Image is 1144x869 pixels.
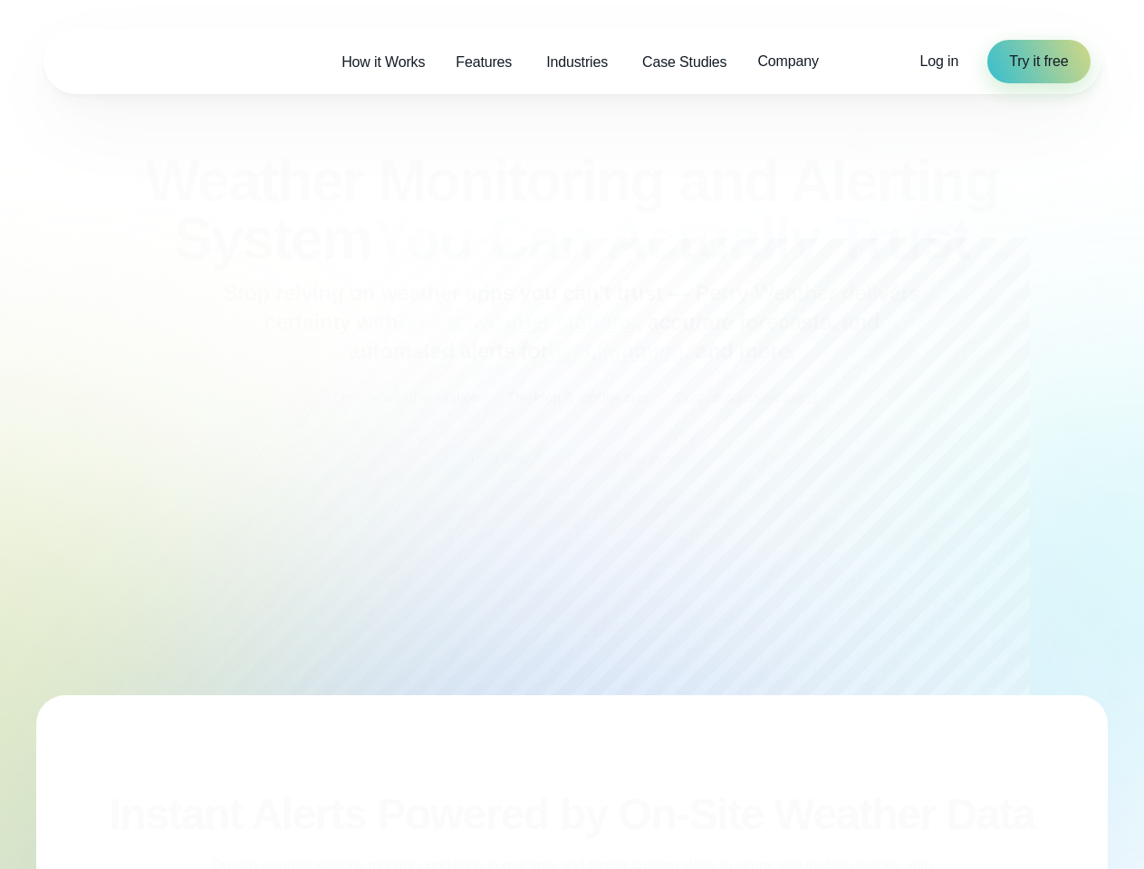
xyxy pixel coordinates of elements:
[546,52,608,73] span: Industries
[642,52,726,73] span: Case Studies
[920,53,959,69] span: Log in
[627,43,742,81] a: Case Studies
[326,43,440,81] a: How it Works
[987,40,1090,83] a: Try it free
[341,52,425,73] span: How it Works
[456,52,512,73] span: Features
[1009,51,1068,72] span: Try it free
[920,51,959,72] a: Log in
[757,51,818,72] span: Company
